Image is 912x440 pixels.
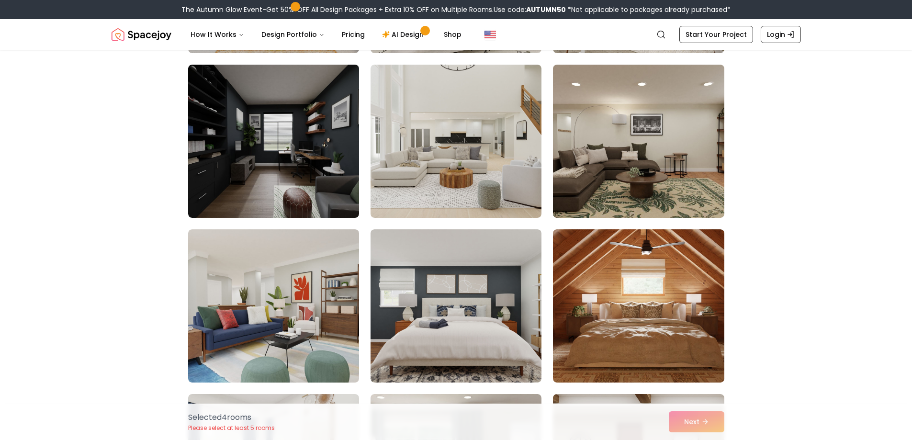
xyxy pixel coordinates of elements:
a: Login [761,26,801,43]
nav: Global [112,19,801,50]
img: Room room-34 [188,65,359,218]
img: Room room-36 [553,65,724,218]
nav: Main [183,25,469,44]
button: How It Works [183,25,252,44]
a: Start Your Project [679,26,753,43]
a: AI Design [374,25,434,44]
img: Spacejoy Logo [112,25,171,44]
p: Please select at least 5 rooms [188,424,275,432]
p: Selected 4 room s [188,412,275,423]
img: Room room-37 [188,229,359,383]
span: *Not applicable to packages already purchased* [566,5,731,14]
a: Pricing [334,25,372,44]
img: United States [484,29,496,40]
div: The Autumn Glow Event-Get 50% OFF All Design Packages + Extra 10% OFF on Multiple Rooms. [181,5,731,14]
a: Shop [436,25,469,44]
a: Spacejoy [112,25,171,44]
img: Room room-38 [371,229,541,383]
b: AUTUMN50 [526,5,566,14]
img: Room room-39 [553,229,724,383]
span: Use code: [494,5,566,14]
img: Room room-35 [371,65,541,218]
button: Design Portfolio [254,25,332,44]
